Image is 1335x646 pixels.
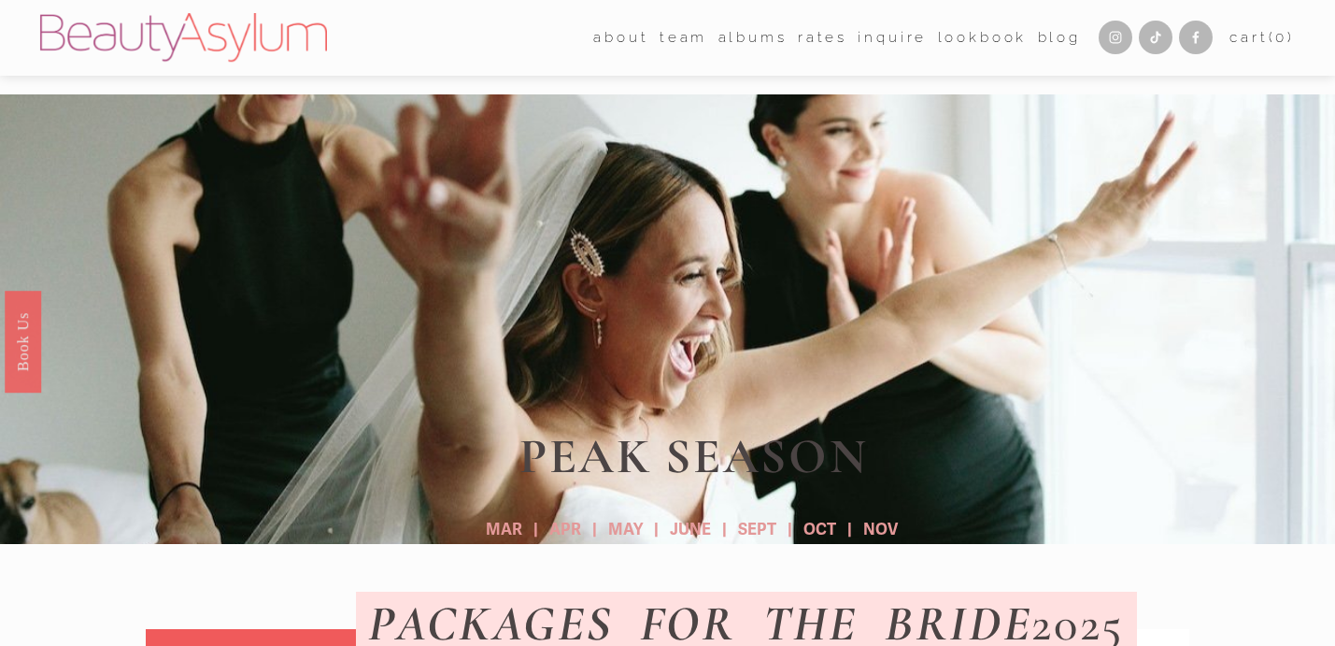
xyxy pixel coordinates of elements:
[1139,21,1172,54] a: TikTok
[798,23,847,52] a: Rates
[660,23,707,52] a: folder dropdown
[660,25,707,51] span: team
[519,426,868,486] strong: PEAK SEASON
[40,13,327,62] img: Beauty Asylum | Bridal Hair &amp; Makeup Charlotte &amp; Atlanta
[593,23,648,52] a: folder dropdown
[5,290,41,392] a: Book Us
[1099,21,1132,54] a: Instagram
[1229,25,1295,51] a: 0 items in cart
[858,23,927,52] a: Inquire
[1269,29,1295,46] span: ( )
[1275,29,1287,46] span: 0
[593,25,648,51] span: about
[1179,21,1213,54] a: Facebook
[718,23,788,52] a: albums
[938,23,1028,52] a: Lookbook
[1038,23,1081,52] a: Blog
[486,520,898,539] strong: MAR | APR | MAY | JUNE | SEPT | OCT | NOV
